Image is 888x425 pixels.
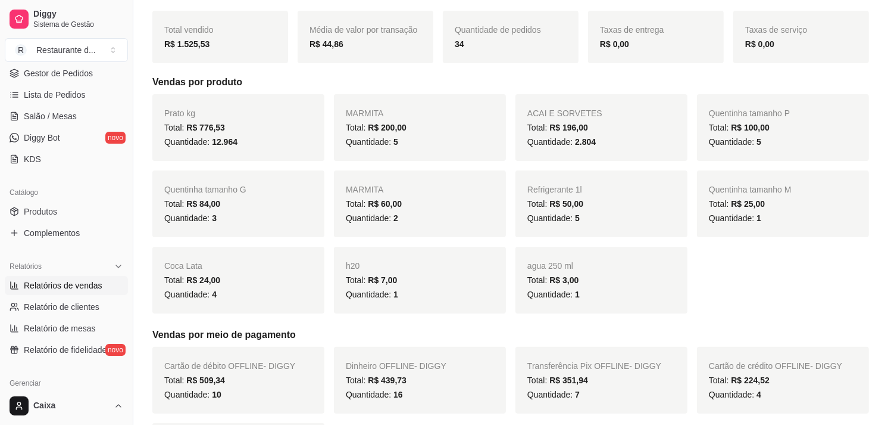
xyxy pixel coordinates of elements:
[152,75,869,89] h5: Vendas por produto
[709,390,761,399] span: Quantidade:
[186,275,220,285] span: R$ 24,00
[731,376,770,385] span: R$ 224,52
[164,390,221,399] span: Quantidade:
[5,276,128,295] a: Relatórios de vendas
[24,301,99,313] span: Relatório de clientes
[164,123,225,132] span: Total:
[24,67,93,79] span: Gestor de Pedidos
[745,39,774,49] strong: R$ 0,00
[212,137,237,147] span: 12.964
[575,137,596,147] span: 2.804
[575,390,580,399] span: 7
[346,137,398,147] span: Quantidade:
[164,275,220,285] span: Total:
[5,340,128,359] a: Relatório de fidelidadenovo
[549,123,588,132] span: R$ 196,00
[164,39,210,49] strong: R$ 1.525,53
[346,361,446,371] span: Dinheiro OFFLINE - DIGGY
[186,123,225,132] span: R$ 776,53
[164,199,220,209] span: Total:
[5,224,128,243] a: Complementos
[575,290,580,299] span: 1
[709,123,770,132] span: Total:
[756,390,761,399] span: 4
[5,38,128,62] button: Select a team
[745,25,807,35] span: Taxas de serviço
[152,328,869,342] h5: Vendas por meio de pagamento
[527,261,573,271] span: agua 250 ml
[36,44,96,56] div: Restaurante d ...
[527,123,588,132] span: Total:
[368,199,402,209] span: R$ 60,00
[527,185,582,194] span: Refrigerante 1l
[455,25,541,35] span: Quantidade de pedidos
[731,199,765,209] span: R$ 25,00
[24,89,86,101] span: Lista de Pedidos
[549,199,583,209] span: R$ 50,00
[5,5,128,33] a: DiggySistema de Gestão
[5,319,128,338] a: Relatório de mesas
[756,213,761,223] span: 1
[346,376,407,385] span: Total:
[212,290,217,299] span: 4
[164,137,237,147] span: Quantidade:
[346,275,397,285] span: Total:
[186,376,225,385] span: R$ 509,34
[5,107,128,126] a: Salão / Mesas
[527,361,661,371] span: Transferência Pix OFFLINE - DIGGY
[709,108,790,118] span: Quentinha tamanho P
[24,344,107,356] span: Relatório de fidelidade
[164,213,217,223] span: Quantidade:
[709,185,792,194] span: Quentinha tamanho M
[346,290,398,299] span: Quantidade:
[600,25,664,35] span: Taxas de entrega
[368,123,407,132] span: R$ 200,00
[709,376,770,385] span: Total:
[10,262,42,271] span: Relatórios
[24,227,80,239] span: Complementos
[346,261,359,271] span: h20
[709,137,761,147] span: Quantidade:
[5,64,128,83] a: Gestor de Pedidos
[346,108,384,118] span: MARMITA
[527,376,588,385] span: Total:
[5,128,128,147] a: Diggy Botnovo
[15,44,27,56] span: R
[393,137,398,147] span: 5
[527,213,580,223] span: Quantidade:
[5,85,128,104] a: Lista de Pedidos
[24,153,41,165] span: KDS
[527,108,602,118] span: ACAI E SORVETES
[24,322,96,334] span: Relatório de mesas
[709,361,842,371] span: Cartão de crédito OFFLINE - DIGGY
[393,290,398,299] span: 1
[5,392,128,420] button: Caixa
[549,376,588,385] span: R$ 351,94
[756,137,761,147] span: 5
[5,374,128,393] div: Gerenciar
[309,39,343,49] strong: R$ 44,86
[5,297,128,317] a: Relatório de clientes
[164,25,214,35] span: Total vendido
[600,39,629,49] strong: R$ 0,00
[527,137,596,147] span: Quantidade:
[164,261,202,271] span: Coca Lata
[24,280,102,291] span: Relatórios de vendas
[527,275,579,285] span: Total:
[5,150,128,169] a: KDS
[164,361,295,371] span: Cartão de débito OFFLINE - DIGGY
[346,213,398,223] span: Quantidade:
[393,213,398,223] span: 2
[346,185,384,194] span: MARMITA
[186,199,220,209] span: R$ 84,00
[527,390,580,399] span: Quantidade:
[309,25,417,35] span: Média de valor por transação
[33,9,123,20] span: Diggy
[346,199,402,209] span: Total:
[709,199,765,209] span: Total:
[164,290,217,299] span: Quantidade:
[5,202,128,221] a: Produtos
[33,20,123,29] span: Sistema de Gestão
[731,123,770,132] span: R$ 100,00
[24,110,77,122] span: Salão / Mesas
